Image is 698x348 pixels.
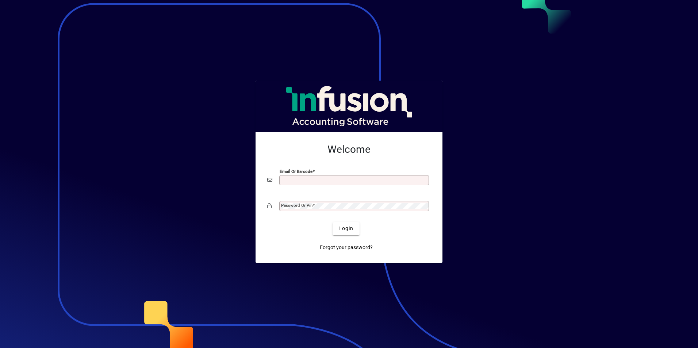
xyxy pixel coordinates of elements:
button: Login [333,222,359,235]
mat-label: Password or Pin [281,203,312,208]
span: Login [338,225,353,232]
span: Forgot your password? [320,244,373,251]
mat-label: Email or Barcode [280,169,312,174]
h2: Welcome [267,143,431,156]
a: Forgot your password? [317,241,376,254]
